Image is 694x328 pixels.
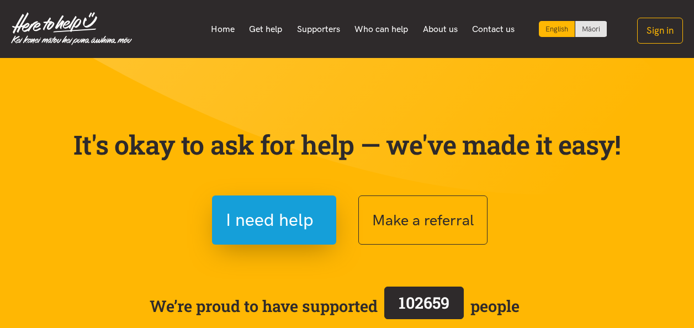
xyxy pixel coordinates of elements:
a: 102659 [378,284,470,327]
a: Contact us [465,18,522,41]
span: I need help [226,206,314,234]
button: Sign in [637,18,683,44]
a: Switch to Te Reo Māori [575,21,607,37]
span: We’re proud to have supported people [150,284,520,327]
a: Get help [242,18,290,41]
a: Supporters [289,18,347,41]
img: Home [11,12,132,45]
a: Who can help [347,18,416,41]
button: I need help [212,195,336,245]
a: Home [203,18,242,41]
div: Language toggle [539,21,607,37]
p: It's okay to ask for help — we've made it easy! [71,129,623,161]
button: Make a referral [358,195,488,245]
a: About us [416,18,465,41]
span: 102659 [399,292,449,313]
div: Current language [539,21,575,37]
